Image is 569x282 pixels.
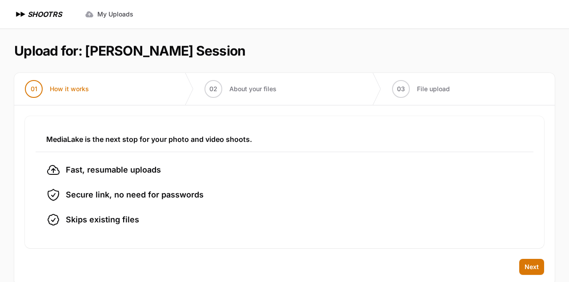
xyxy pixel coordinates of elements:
[80,6,139,22] a: My Uploads
[397,85,405,93] span: 03
[66,214,139,226] span: Skips existing files
[14,73,100,105] button: 01 How it works
[525,262,539,271] span: Next
[194,73,287,105] button: 02 About your files
[66,189,204,201] span: Secure link, no need for passwords
[46,134,523,145] h3: MediaLake is the next stop for your photo and video shoots.
[28,9,62,20] h1: SHOOTRS
[66,164,161,176] span: Fast, resumable uploads
[14,9,62,20] a: SHOOTRS SHOOTRS
[50,85,89,93] span: How it works
[209,85,217,93] span: 02
[14,9,28,20] img: SHOOTRS
[31,85,37,93] span: 01
[97,10,133,19] span: My Uploads
[417,85,450,93] span: File upload
[14,43,245,59] h1: Upload for: [PERSON_NAME] Session
[381,73,461,105] button: 03 File upload
[519,259,544,275] button: Next
[229,85,276,93] span: About your files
